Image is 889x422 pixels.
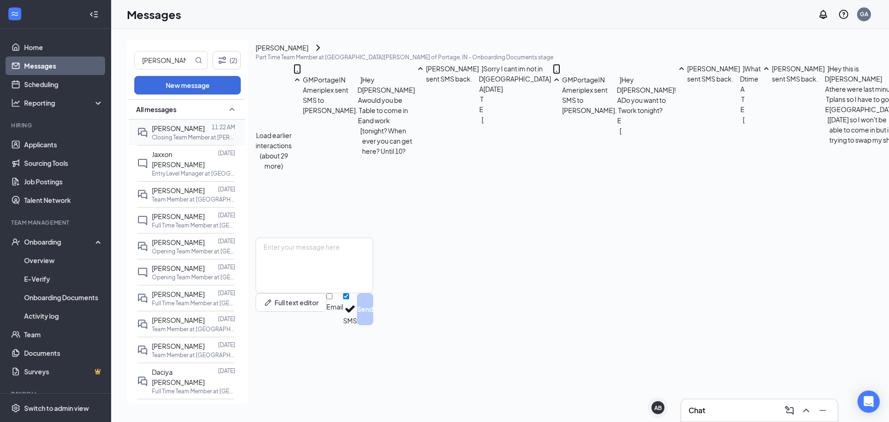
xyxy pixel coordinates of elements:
[343,316,357,325] div: SMS
[24,172,103,191] a: Job Postings
[621,76,676,114] span: Hey [PERSON_NAME]! Do you want to work tonight?
[551,63,562,75] svg: MobileSms
[617,75,621,136] span: [DATE]
[860,10,868,18] div: GA
[772,64,825,83] span: [PERSON_NAME] sent SMS back.
[218,315,235,323] p: [DATE]
[135,51,193,69] input: Search
[24,270,103,288] a: E-Verify
[218,263,235,271] p: [DATE]
[226,104,238,115] svg: SmallChevronUp
[357,293,373,325] button: Send
[24,57,103,75] a: Messages
[152,368,205,386] span: Daciya [PERSON_NAME]
[801,405,812,416] svg: ChevronUp
[89,10,99,19] svg: Collapse
[343,302,357,316] svg: Checkmark
[818,9,829,20] svg: Notifications
[24,135,103,154] a: Applicants
[10,9,19,19] svg: WorkstreamLogo
[218,185,235,193] p: [DATE]
[815,403,830,418] button: Minimize
[137,127,148,138] svg: DoubleChat
[218,341,235,349] p: [DATE]
[195,57,202,64] svg: MagnifyingGlass
[11,237,20,246] svg: UserCheck
[761,63,772,75] svg: SmallChevronUp
[24,191,103,209] a: Talent Network
[137,215,148,226] svg: ChatInactive
[676,63,687,75] svg: SmallChevronUp
[357,75,362,151] span: [DATE]
[11,403,20,413] svg: Settings
[218,237,235,245] p: [DATE]
[799,403,814,418] button: ChevronUp
[152,238,205,246] span: [PERSON_NAME]
[213,51,241,69] button: Filter (2)
[152,342,205,350] span: [PERSON_NAME]
[127,6,181,22] h1: Messages
[11,98,20,107] svg: Analysis
[263,298,273,307] svg: Pen
[137,241,148,252] svg: DoubleChat
[256,293,326,312] button: Full text editorPen
[152,325,235,333] p: Team Member at [GEOGRAPHIC_DATA][PERSON_NAME] of Portage, [GEOGRAPHIC_DATA]
[137,319,148,330] svg: DoubleChat
[292,63,303,75] svg: MobileSms
[426,64,479,83] span: [PERSON_NAME] sent SMS back.
[24,98,104,107] div: Reporting
[137,376,148,387] svg: DoubleChat
[24,154,103,172] a: Sourcing Tools
[152,387,235,395] p: Full Time Team Member at [GEOGRAPHIC_DATA][PERSON_NAME] of Portage, [GEOGRAPHIC_DATA]
[152,133,235,141] p: Closing Team Member at [PERSON_NAME] of Portage, [GEOGRAPHIC_DATA]
[152,124,205,132] span: [PERSON_NAME]
[24,325,103,344] a: Team
[137,267,148,278] svg: ChatInactive
[858,391,880,413] div: Open Intercom Messenger
[838,9,849,20] svg: QuestionInfo
[782,403,797,418] button: ComposeMessage
[784,405,795,416] svg: ComposeMessage
[256,43,308,53] div: [PERSON_NAME]
[745,64,761,83] span: What time
[137,158,148,169] svg: ChatInactive
[292,75,303,86] svg: SmallChevronUp
[24,344,103,362] a: Documents
[24,75,103,94] a: Scheduling
[152,290,205,298] span: [PERSON_NAME]
[137,345,148,356] svg: DoubleChat
[152,221,235,229] p: Full Time Team Member at [GEOGRAPHIC_DATA][PERSON_NAME] of Portage, [GEOGRAPHIC_DATA]
[326,293,332,299] input: Email
[217,55,228,66] svg: Filter
[152,170,235,177] p: Entry Level Manager at [GEOGRAPHIC_DATA][PERSON_NAME] of Portage, [GEOGRAPHIC_DATA]
[303,76,357,114] span: GMPortageIN Ameriplex sent SMS to [PERSON_NAME].
[218,403,235,411] p: [DATE]
[152,212,205,220] span: [PERSON_NAME]
[152,316,205,324] span: [PERSON_NAME]
[218,367,235,375] p: [DATE]
[137,189,148,200] svg: DoubleChat
[24,288,103,307] a: Onboarding Documents
[24,307,103,325] a: Activity log
[689,405,705,416] h3: Chat
[24,38,103,57] a: Home
[11,390,101,398] div: Payroll
[218,149,235,157] p: [DATE]
[152,264,205,272] span: [PERSON_NAME]
[134,76,241,94] button: New message
[152,186,205,195] span: [PERSON_NAME]
[218,289,235,297] p: [DATE]
[24,251,103,270] a: Overview
[212,123,235,131] p: 11:22 AM
[687,64,740,83] span: [PERSON_NAME] sent SMS back.
[740,63,745,125] span: [DATE]
[551,75,562,86] svg: SmallChevronUp
[313,42,324,53] svg: ChevronRight
[362,76,415,155] span: Hey [PERSON_NAME] would you be able to come in and work tonight? When ever you can get here? Unti...
[24,403,89,413] div: Switch to admin view
[152,150,205,169] span: Jaxxon [PERSON_NAME]
[343,293,349,299] input: SMS
[11,219,101,227] div: Team Management
[11,121,101,129] div: Hiring
[654,404,662,412] div: AB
